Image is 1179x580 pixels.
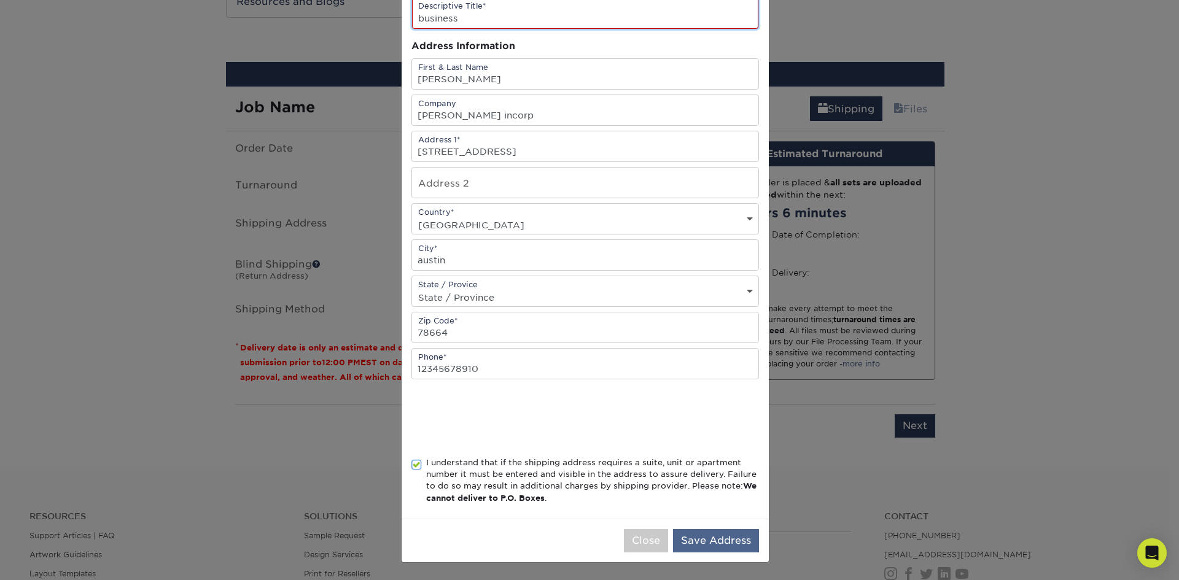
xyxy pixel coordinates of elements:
[1137,538,1167,568] div: Open Intercom Messenger
[426,481,757,502] b: We cannot deliver to P.O. Boxes
[624,529,668,552] button: Close
[426,457,759,505] div: I understand that if the shipping address requires a suite, unit or apartment number it must be e...
[411,394,598,442] iframe: reCAPTCHA
[673,529,759,552] button: Save Address
[411,39,759,53] div: Address Information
